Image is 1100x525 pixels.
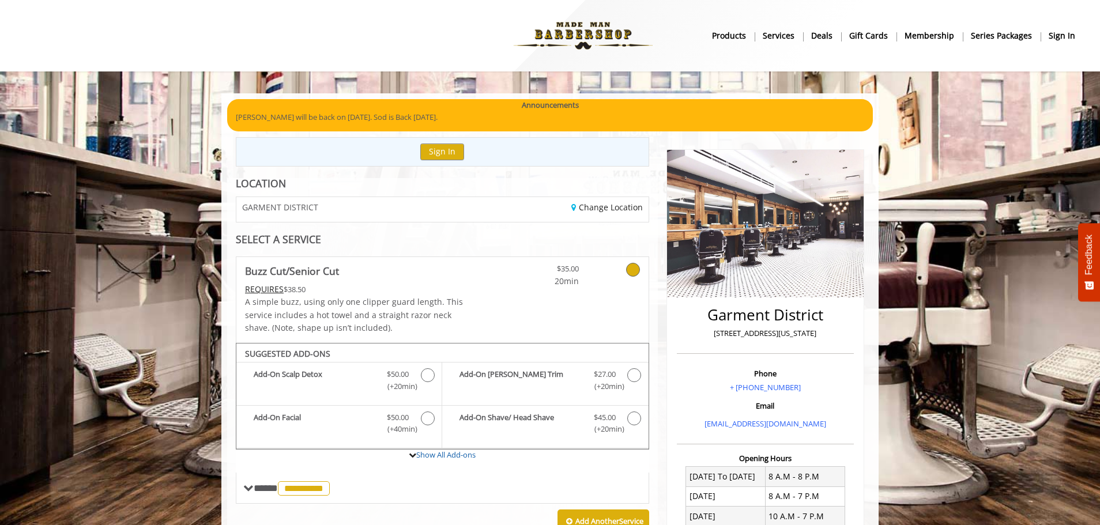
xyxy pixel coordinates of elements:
[448,368,642,395] label: Add-On Beard Trim
[963,27,1041,44] a: Series packagesSeries packages
[245,284,284,294] span: This service needs some Advance to be paid before we block your appointment
[765,486,845,506] td: 8 A.M - 7 P.M
[242,368,436,395] label: Add-On Scalp Detox
[803,27,841,44] a: DealsDeals
[680,369,851,377] h3: Phone
[594,411,616,424] span: $45.00
[522,99,579,111] b: Announcements
[686,486,766,506] td: [DATE]
[811,29,832,42] b: Deals
[1041,27,1083,44] a: sign insign in
[236,234,649,245] div: SELECT A SERVICE
[511,275,579,288] span: 20min
[245,263,339,279] b: Buzz Cut/Senior Cut
[712,29,746,42] b: products
[680,307,851,323] h2: Garment District
[459,368,582,392] b: Add-On [PERSON_NAME] Trim
[680,327,851,339] p: [STREET_ADDRESS][US_STATE]
[420,143,464,160] button: Sign In
[1084,235,1094,275] span: Feedback
[1078,223,1100,301] button: Feedback - Show survey
[245,283,477,296] div: $38.50
[381,380,415,392] span: (+20min )
[677,454,854,462] h3: Opening Hours
[587,423,621,435] span: (+20min )
[1049,29,1075,42] b: sign in
[236,111,864,123] p: [PERSON_NAME] will be back on [DATE]. Sod is Back [DATE].
[704,27,755,44] a: Productsproducts
[381,423,415,435] span: (+40min )
[587,380,621,392] span: (+20min )
[849,29,888,42] b: gift cards
[905,29,954,42] b: Membership
[841,27,896,44] a: Gift cardsgift cards
[245,296,477,334] p: A simple buzz, using only one clipper guard length. This service includes a hot towel and a strai...
[245,348,330,359] b: SUGGESTED ADD-ONS
[504,4,662,67] img: Made Man Barbershop logo
[763,29,794,42] b: Services
[571,202,643,213] a: Change Location
[971,29,1032,42] b: Series packages
[459,411,582,436] b: Add-On Shave/ Head Shave
[448,411,642,439] label: Add-On Shave/ Head Shave
[896,27,963,44] a: MembershipMembership
[242,411,436,439] label: Add-On Facial
[416,450,476,460] a: Show All Add-ons
[254,368,375,392] b: Add-On Scalp Detox
[680,402,851,410] h3: Email
[236,343,649,450] div: Buzz Cut/Senior Cut Add-onS
[686,467,766,486] td: [DATE] To [DATE]
[730,382,801,392] a: + [PHONE_NUMBER]
[387,411,409,424] span: $50.00
[511,257,579,288] a: $35.00
[765,467,845,486] td: 8 A.M - 8 P.M
[236,176,286,190] b: LOCATION
[387,368,409,380] span: $50.00
[594,368,616,380] span: $27.00
[254,411,375,436] b: Add-On Facial
[705,418,826,429] a: [EMAIL_ADDRESS][DOMAIN_NAME]
[755,27,803,44] a: ServicesServices
[242,203,318,211] span: GARMENT DISTRICT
